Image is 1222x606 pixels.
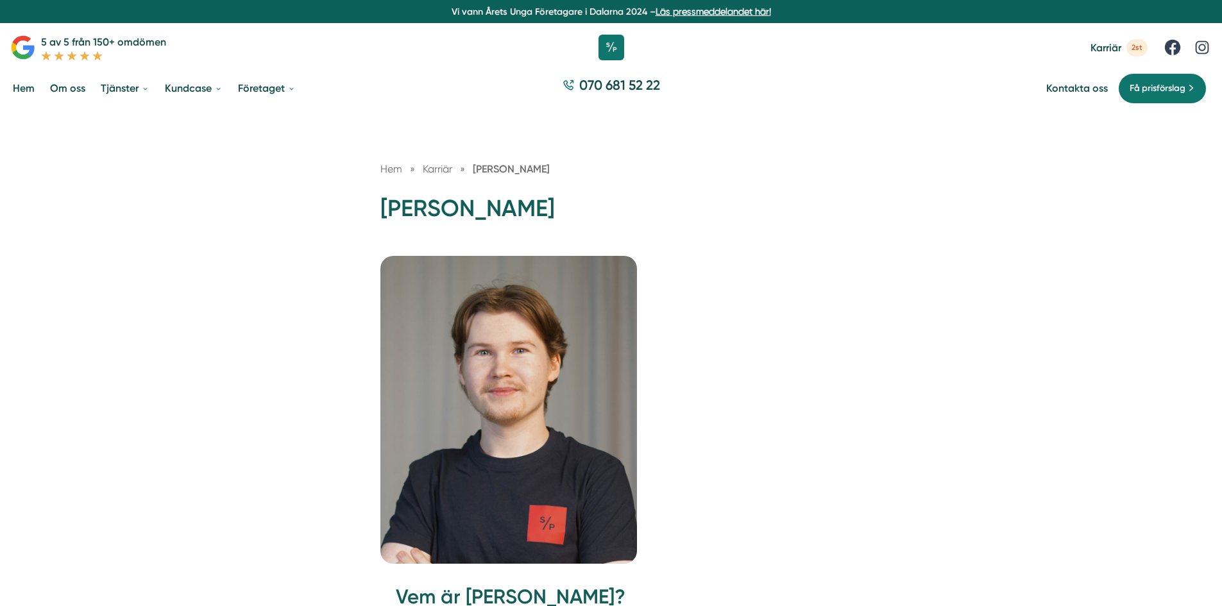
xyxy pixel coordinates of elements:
h1: [PERSON_NAME] [380,193,842,235]
a: 070 681 52 22 [557,76,665,101]
p: 5 av 5 från 150+ omdömen [41,34,166,50]
span: 070 681 52 22 [579,76,660,94]
span: Karriär [423,163,452,175]
p: Vi vann Årets Unga Företagare i Dalarna 2024 – [5,5,1217,18]
span: » [410,161,415,177]
a: Få prisförslag [1118,73,1207,104]
span: Karriär [1090,42,1121,54]
span: 2st [1126,39,1148,56]
img: Philip Nilsson Nordh [380,256,637,564]
a: Kundcase [162,72,225,105]
span: Få prisförslag [1130,81,1185,96]
nav: Breadcrumb [380,161,842,177]
a: Tjänster [98,72,152,105]
a: Läs pressmeddelandet här! [656,6,771,17]
span: » [460,161,465,177]
a: Karriär 2st [1090,39,1148,56]
a: [PERSON_NAME] [473,163,550,175]
a: Kontakta oss [1046,82,1108,94]
a: Hem [10,72,37,105]
a: Karriär [423,163,455,175]
a: Företaget [235,72,298,105]
a: Hem [380,163,402,175]
a: Om oss [47,72,88,105]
